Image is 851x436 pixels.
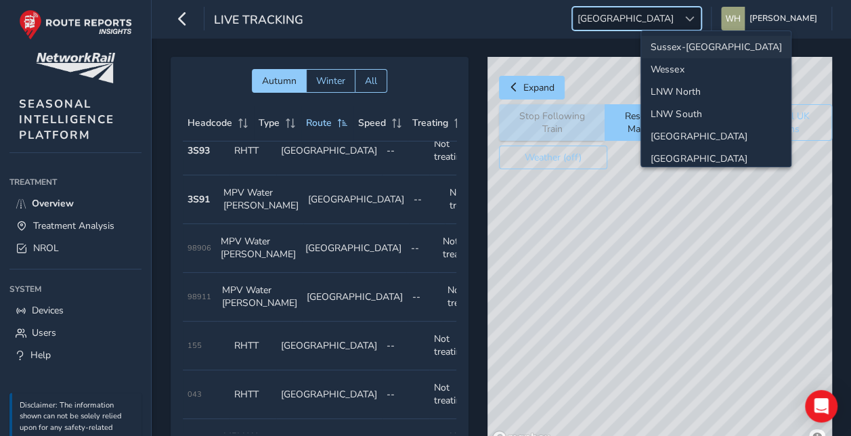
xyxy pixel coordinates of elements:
[749,7,817,30] span: [PERSON_NAME]
[641,81,791,103] li: LNW North
[641,148,791,170] li: Wales
[19,96,114,143] span: SEASONAL INTELLIGENCE PLATFORM
[188,292,211,302] span: 98911
[36,53,115,83] img: customer logo
[276,127,382,175] td: [GEOGRAPHIC_DATA]
[721,7,745,30] img: diamond-layout
[365,74,377,87] span: All
[301,224,406,273] td: [GEOGRAPHIC_DATA]
[641,36,791,58] li: Sussex-Kent
[33,219,114,232] span: Treatment Analysis
[9,192,141,215] a: Overview
[230,127,276,175] td: RHTT
[302,273,408,322] td: [GEOGRAPHIC_DATA]
[230,322,276,370] td: RHTT
[805,390,837,422] div: Open Intercom Messenger
[605,104,668,141] button: Reset Map
[303,175,409,224] td: [GEOGRAPHIC_DATA]
[188,389,202,399] span: 043
[33,242,59,255] span: NROL
[443,273,485,322] td: Not treating
[9,344,141,366] a: Help
[259,116,280,129] span: Type
[306,69,355,93] button: Winter
[276,370,382,419] td: [GEOGRAPHIC_DATA]
[429,370,476,419] td: Not treating
[32,326,56,339] span: Users
[406,224,438,273] td: --
[429,322,476,370] td: Not treating
[9,279,141,299] div: System
[382,370,429,419] td: --
[188,116,232,129] span: Headcode
[408,273,443,322] td: --
[438,224,480,273] td: Not treating
[382,127,429,175] td: --
[188,243,211,253] span: 98906
[641,58,791,81] li: Wessex
[412,116,448,129] span: Treating
[523,81,554,94] span: Expand
[721,7,822,30] button: [PERSON_NAME]
[499,76,565,100] button: Expand
[219,175,303,224] td: MPV Water [PERSON_NAME]
[230,370,276,419] td: RHTT
[9,237,141,259] a: NROL
[19,9,132,40] img: rr logo
[214,12,303,30] span: Live Tracking
[252,69,306,93] button: Autumn
[641,103,791,125] li: LNW South
[445,175,487,224] td: Not treating
[429,127,476,175] td: Not treating
[32,197,74,210] span: Overview
[9,299,141,322] a: Devices
[217,273,302,322] td: MPV Water [PERSON_NAME]
[188,193,210,206] strong: 3S91
[32,304,64,317] span: Devices
[262,74,297,87] span: Autumn
[188,144,210,157] strong: 3S93
[216,224,301,273] td: MPV Water [PERSON_NAME]
[30,349,51,362] span: Help
[641,125,791,148] li: North and East
[409,175,445,224] td: --
[499,146,607,169] button: Weather (off)
[358,116,386,129] span: Speed
[9,172,141,192] div: Treatment
[316,74,345,87] span: Winter
[9,322,141,344] a: Users
[9,215,141,237] a: Treatment Analysis
[382,322,429,370] td: --
[306,116,332,129] span: Route
[573,7,678,30] span: [GEOGRAPHIC_DATA]
[355,69,387,93] button: All
[188,341,202,351] span: 155
[276,322,382,370] td: [GEOGRAPHIC_DATA]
